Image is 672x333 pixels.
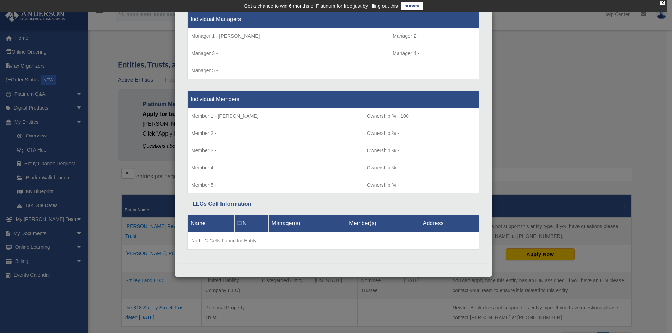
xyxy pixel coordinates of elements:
p: Member 3 - [191,146,359,155]
p: Member 1 - [PERSON_NAME] [191,112,359,121]
p: Ownership % - [367,129,476,138]
div: LLCs Cell Information [193,199,474,209]
td: No LLC Cells Found for Entity [188,232,479,250]
p: Manager 1 - [PERSON_NAME] [191,32,385,41]
p: Manager 2 - [393,32,476,41]
th: EIN [234,215,268,232]
p: Member 5 - [191,181,359,190]
p: Manager 3 - [191,49,385,58]
p: Member 4 - [191,164,359,172]
p: Ownership % - 100 [367,112,476,121]
p: Member 2 - [191,129,359,138]
th: Name [188,215,235,232]
th: Member(s) [346,215,420,232]
div: close [660,1,665,5]
div: Get a chance to win 6 months of Platinum for free just by filling out this [244,2,398,10]
th: Individual Managers [188,11,479,28]
p: Ownership % - [367,146,476,155]
th: Individual Members [188,91,479,108]
a: survey [401,2,423,10]
p: Manager 4 - [393,49,476,58]
p: Ownership % - [367,181,476,190]
p: Ownership % - [367,164,476,172]
th: Manager(s) [268,215,346,232]
th: Address [420,215,479,232]
p: Manager 5 - [191,66,385,75]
